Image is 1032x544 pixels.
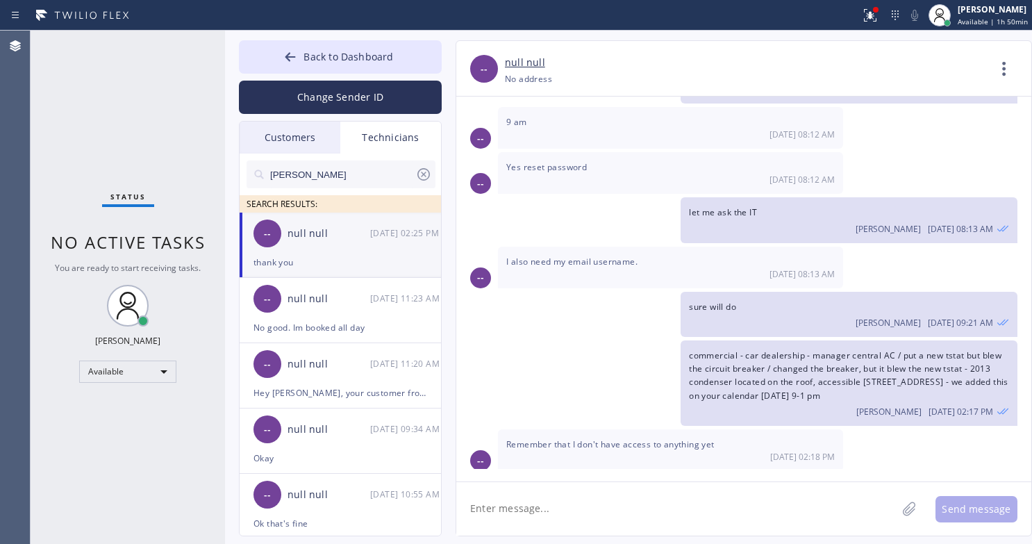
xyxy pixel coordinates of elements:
span: [DATE] 02:18 PM [770,451,835,463]
span: [PERSON_NAME] [856,223,921,235]
div: 09/10/2025 9:17 AM [681,340,1017,426]
div: 09/10/2025 9:25 AM [370,225,442,241]
span: Back to Dashboard [303,50,393,63]
span: [DATE] 08:12 AM [769,129,835,140]
div: 09/10/2025 9:13 AM [498,247,843,288]
span: commercial - car dealership - manager central AC / put a new tstat but blew the circuit breaker /... [689,349,1008,402]
span: -- [264,422,271,438]
div: null null [288,291,370,307]
div: null null [288,422,370,438]
span: -- [264,291,271,307]
span: No active tasks [51,231,206,254]
div: Hey [PERSON_NAME], your customer from [DATE] [PERSON_NAME], called nad wanted you to come back be... [253,385,427,401]
button: Back to Dashboard [239,40,442,74]
span: 9 am [506,116,527,128]
span: -- [477,270,484,286]
div: null null [288,487,370,503]
span: -- [477,453,484,469]
div: 09/10/2025 9:23 AM [370,290,442,306]
span: sure will do [689,301,736,313]
span: [DATE] 08:12 AM [769,174,835,186]
span: Yes reset password [506,161,587,173]
div: thank you [253,254,427,270]
button: Change Sender ID [239,81,442,114]
div: Available [79,361,176,383]
div: No address [505,71,552,87]
span: -- [264,226,271,242]
div: 09/10/2025 9:21 AM [681,292,1017,337]
span: -- [477,131,484,147]
div: 09/09/2025 9:55 AM [370,486,442,502]
button: Send message [935,496,1017,522]
span: You are ready to start receiving tasks. [55,262,201,274]
div: 09/10/2025 9:12 AM [498,107,843,149]
div: 09/10/2025 9:18 AM [498,429,843,471]
div: Ok that's fine [253,516,427,531]
span: SEARCH RESULTS: [247,198,317,210]
span: -- [481,61,488,77]
span: [PERSON_NAME] [856,406,922,418]
div: [PERSON_NAME] [95,335,160,347]
a: null null [505,55,545,71]
span: [DATE] 09:21 AM [928,317,993,329]
span: -- [477,176,484,192]
span: I also need my email username. [506,256,638,267]
div: 09/10/2025 9:13 AM [681,197,1017,242]
div: Okay [253,450,427,466]
span: Status [110,192,146,201]
div: 09/10/2025 9:12 AM [498,152,843,194]
span: -- [264,356,271,372]
div: 09/10/2025 9:20 AM [370,356,442,372]
span: Available | 1h 50min [958,17,1028,26]
div: No good. Im booked all day [253,320,427,336]
div: Technicians [340,122,441,154]
span: [PERSON_NAME] [856,317,921,329]
span: Remember that I don't have access to anything yet [506,438,715,450]
span: [DATE] 08:13 AM [769,268,835,280]
div: Customers [240,122,340,154]
input: Search [269,160,415,188]
div: 09/10/2025 9:34 AM [370,421,442,437]
div: [PERSON_NAME] [958,3,1028,15]
span: -- [264,487,271,503]
span: [DATE] 08:13 AM [928,223,993,235]
span: let me ask the IT [689,206,757,218]
span: [DATE] 02:17 PM [929,406,993,418]
button: Mute [905,6,924,25]
div: null null [288,356,370,372]
div: null null [288,226,370,242]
